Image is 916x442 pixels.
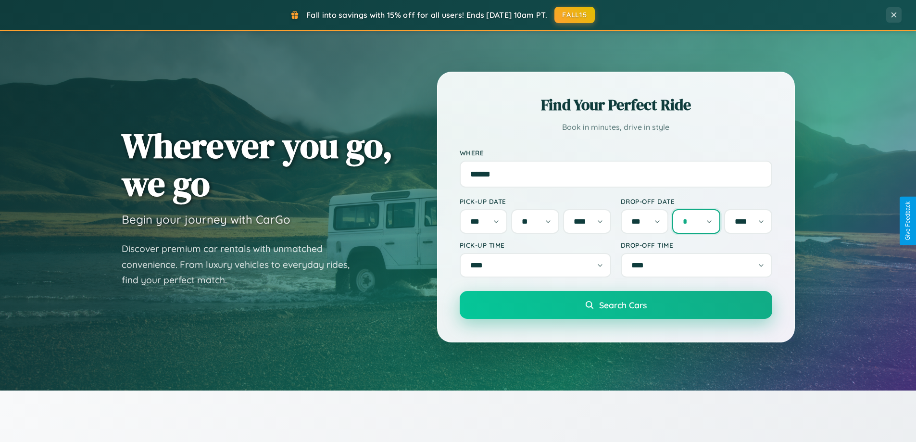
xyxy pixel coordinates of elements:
label: Drop-off Time [621,241,772,249]
label: Pick-up Date [460,197,611,205]
label: Pick-up Time [460,241,611,249]
h2: Find Your Perfect Ride [460,94,772,115]
label: Where [460,149,772,157]
button: FALL15 [554,7,595,23]
span: Fall into savings with 15% off for all users! Ends [DATE] 10am PT. [306,10,547,20]
span: Search Cars [599,300,647,310]
p: Book in minutes, drive in style [460,120,772,134]
h3: Begin your journey with CarGo [122,212,290,227]
div: Give Feedback [904,202,911,240]
button: Search Cars [460,291,772,319]
label: Drop-off Date [621,197,772,205]
p: Discover premium car rentals with unmatched convenience. From luxury vehicles to everyday rides, ... [122,241,362,288]
h1: Wherever you go, we go [122,126,393,202]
